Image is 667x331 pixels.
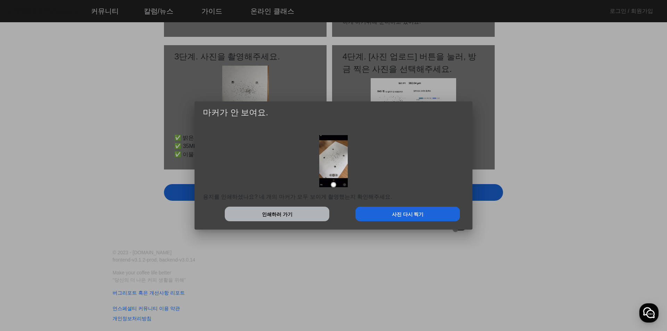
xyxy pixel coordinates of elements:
[90,220,133,238] a: 설정
[392,211,424,218] span: 사진 다시 찍기
[107,231,116,236] span: 설정
[2,220,46,238] a: 홈
[64,231,72,237] span: 대화
[22,231,26,236] span: 홈
[203,193,464,201] p: 용지를 인쇄하셨나요? 네 개의 마커가 모두 보이게 촬영했는지 확인해주세요.
[195,101,472,121] h1: 마커가 안 보여요.
[46,220,90,238] a: 대화
[262,211,293,218] span: 인쇄하러 가기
